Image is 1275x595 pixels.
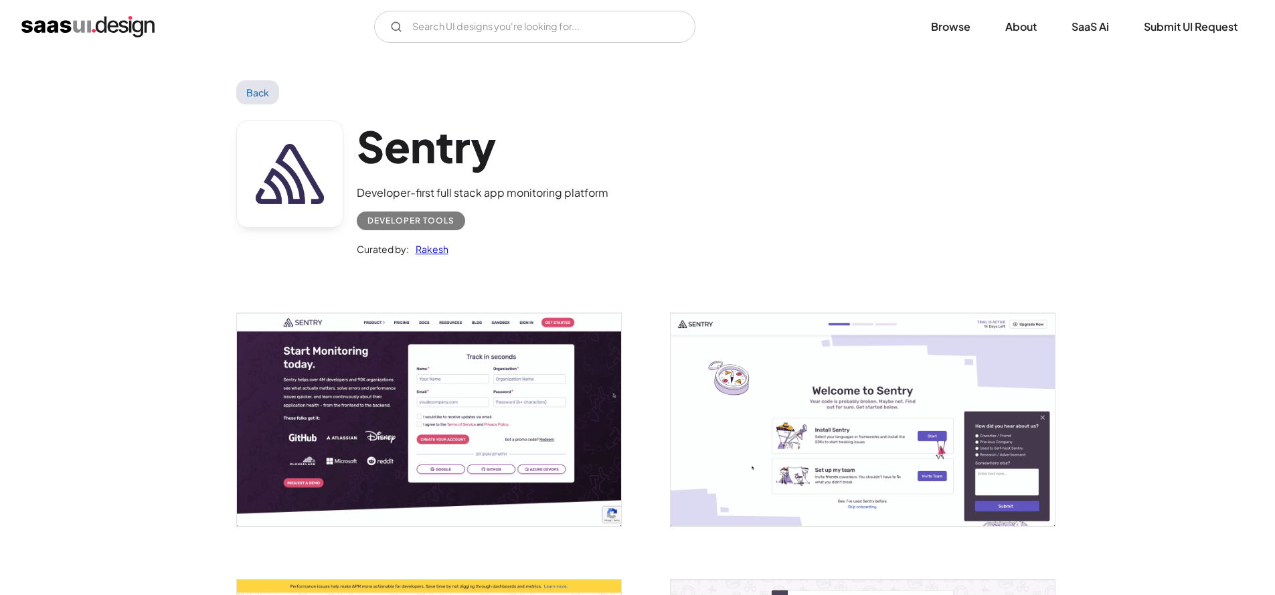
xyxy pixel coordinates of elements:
[374,11,695,43] input: Search UI designs you're looking for...
[374,11,695,43] form: Email Form
[357,120,608,172] h1: Sentry
[989,12,1053,41] a: About
[1128,12,1254,41] a: Submit UI Request
[357,185,608,201] div: Developer-first full stack app monitoring platform
[367,213,454,229] div: Developer tools
[236,80,280,104] a: Back
[237,313,621,526] img: 641faafd9155227d7a8d1a81_Sentry%20-%20Get%20Started.png
[409,241,448,257] a: Rakesh
[1055,12,1125,41] a: SaaS Ai
[671,313,1055,526] a: open lightbox
[671,313,1055,526] img: 641faafd7894bf82801c3c60_Sentry%20-%20Welcome%20screen.png
[237,313,621,526] a: open lightbox
[21,16,155,37] a: home
[915,12,987,41] a: Browse
[357,241,409,257] div: Curated by:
